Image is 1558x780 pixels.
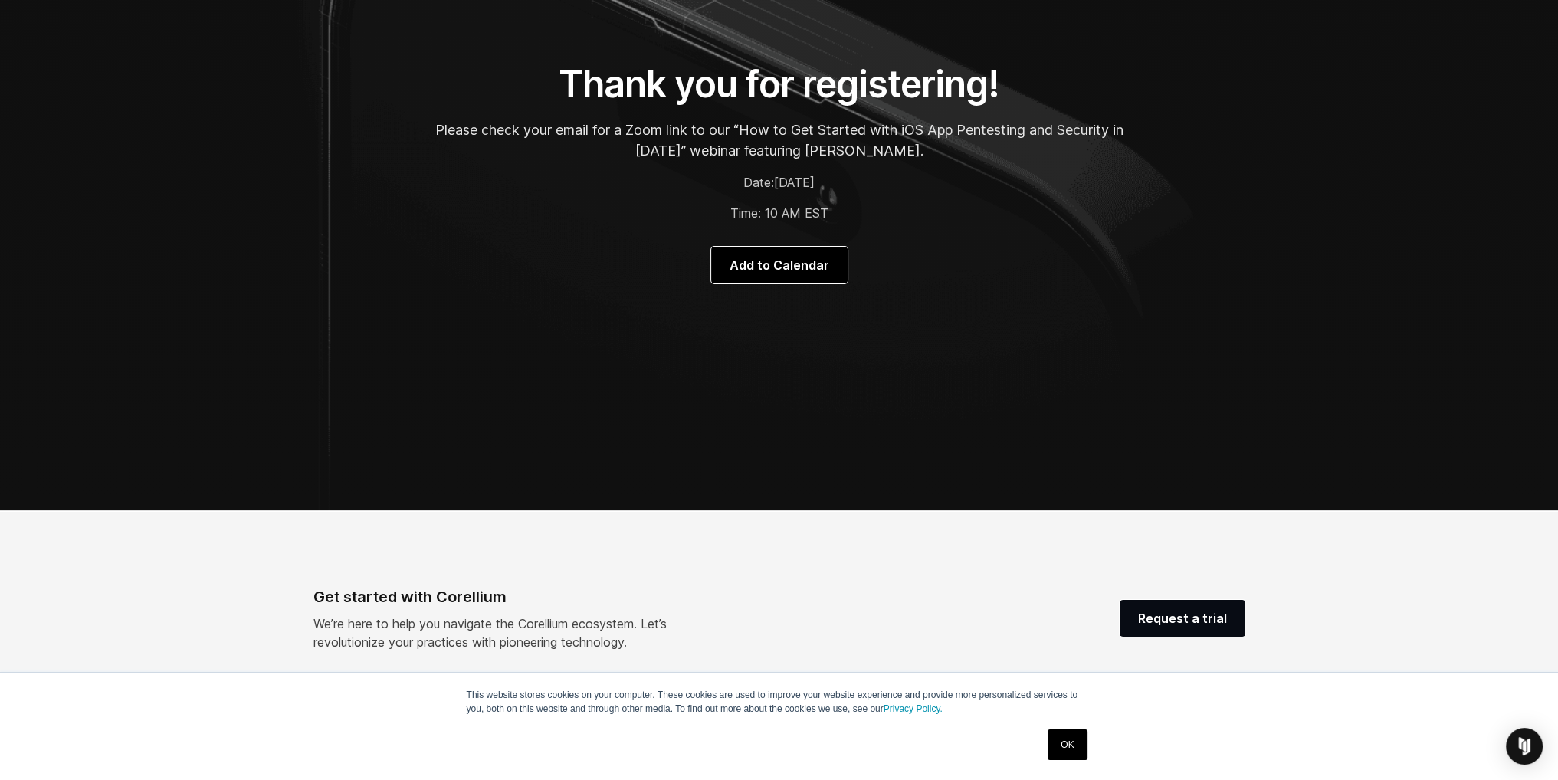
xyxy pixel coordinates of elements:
span: Add to Calendar [730,256,829,274]
div: Open Intercom Messenger [1506,728,1543,765]
p: We’re here to help you navigate the Corellium ecosystem. Let’s revolutionize your practices with ... [313,614,706,651]
h1: Thank you for registering! [435,61,1124,107]
p: Date: [435,173,1124,192]
p: Time: 10 AM EST [435,204,1124,222]
a: Add to Calendar [711,247,848,283]
div: Get started with Corellium [313,585,706,608]
a: OK [1048,729,1087,760]
span: [DATE] [774,175,815,190]
p: This website stores cookies on your computer. These cookies are used to improve your website expe... [467,688,1092,716]
a: Privacy Policy. [884,703,943,714]
a: Request a trial [1120,600,1245,637]
p: Please check your email for a Zoom link to our “How to Get Started with iOS App Pentesting and Se... [435,120,1124,161]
